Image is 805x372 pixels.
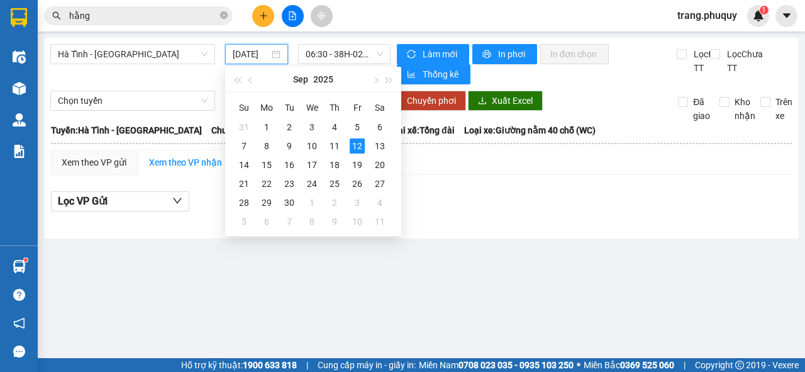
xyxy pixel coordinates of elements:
[282,157,297,172] div: 16
[498,47,527,61] span: In phơi
[346,174,369,193] td: 2025-09-26
[775,5,797,27] button: caret-down
[255,137,278,155] td: 2025-09-08
[346,212,369,231] td: 2025-10-10
[346,193,369,212] td: 2025-10-03
[372,157,387,172] div: 20
[458,360,574,370] strong: 0708 023 035 - 0935 103 250
[350,214,365,229] div: 10
[13,317,25,329] span: notification
[233,47,269,61] input: 12/09/2025
[255,193,278,212] td: 2025-09-29
[323,98,346,118] th: Th
[327,195,342,210] div: 2
[301,98,323,118] th: We
[762,6,766,14] span: 1
[350,195,365,210] div: 3
[327,138,342,154] div: 11
[304,214,319,229] div: 8
[423,67,460,81] span: Thống kê
[369,137,391,155] td: 2025-09-13
[233,174,255,193] td: 2025-09-21
[220,11,228,19] span: close-circle
[259,176,274,191] div: 22
[407,50,418,60] span: sync
[236,176,252,191] div: 21
[301,118,323,137] td: 2025-09-03
[369,174,391,193] td: 2025-09-27
[13,145,26,158] img: solution-icon
[369,118,391,137] td: 2025-09-06
[346,118,369,137] td: 2025-09-05
[372,138,387,154] div: 13
[323,193,346,212] td: 2025-10-02
[252,5,274,27] button: plus
[327,157,342,172] div: 18
[311,5,333,27] button: aim
[282,138,297,154] div: 9
[301,155,323,174] td: 2025-09-17
[181,358,297,372] span: Hỗ trợ kỹ thuật:
[278,174,301,193] td: 2025-09-23
[317,11,326,20] span: aim
[13,346,25,358] span: message
[233,212,255,231] td: 2025-10-05
[346,98,369,118] th: Fr
[397,44,469,64] button: syncLàm mới
[259,195,274,210] div: 29
[255,98,278,118] th: Mo
[220,10,228,22] span: close-circle
[323,137,346,155] td: 2025-09-11
[735,361,744,369] span: copyright
[323,174,346,193] td: 2025-09-25
[301,174,323,193] td: 2025-09-24
[346,137,369,155] td: 2025-09-12
[372,120,387,135] div: 6
[407,70,418,80] span: bar-chart
[293,67,308,92] button: Sep
[236,157,252,172] div: 14
[243,360,297,370] strong: 1900 633 818
[540,44,609,64] button: In đơn chọn
[236,120,252,135] div: 31
[13,50,26,64] img: warehouse-icon
[372,214,387,229] div: 11
[760,6,769,14] sup: 1
[233,137,255,155] td: 2025-09-07
[233,193,255,212] td: 2025-09-28
[689,47,721,75] span: Lọc Đã TT
[372,195,387,210] div: 4
[172,196,182,206] span: down
[781,10,792,21] span: caret-down
[688,95,715,123] span: Đã giao
[282,120,297,135] div: 2
[301,193,323,212] td: 2025-10-01
[236,195,252,210] div: 28
[236,214,252,229] div: 5
[236,138,252,154] div: 7
[770,95,797,123] span: Trên xe
[282,5,304,27] button: file-add
[369,98,391,118] th: Sa
[278,98,301,118] th: Tu
[350,157,365,172] div: 19
[278,193,301,212] td: 2025-09-30
[304,138,319,154] div: 10
[282,176,297,191] div: 23
[233,98,255,118] th: Su
[323,118,346,137] td: 2025-09-04
[278,155,301,174] td: 2025-09-16
[397,64,470,84] button: bar-chartThống kê
[13,289,25,301] span: question-circle
[278,118,301,137] td: 2025-09-02
[301,137,323,155] td: 2025-09-10
[306,358,308,372] span: |
[350,120,365,135] div: 5
[259,214,274,229] div: 6
[464,123,596,137] span: Loại xe: Giường nằm 40 chỗ (WC)
[350,176,365,191] div: 26
[255,155,278,174] td: 2025-09-15
[730,95,760,123] span: Kho nhận
[318,358,416,372] span: Cung cấp máy in - giấy in:
[472,44,537,64] button: printerIn phơi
